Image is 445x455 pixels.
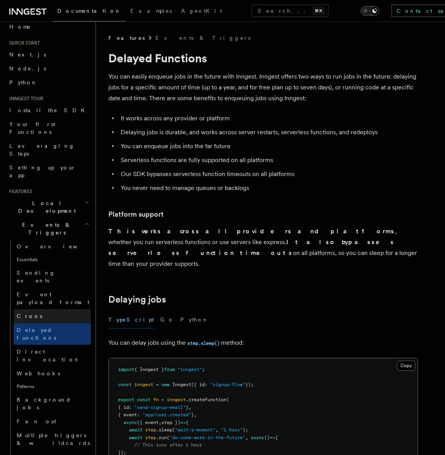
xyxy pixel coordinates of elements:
span: async [251,435,264,440]
span: Node.js [9,65,46,72]
span: await [129,435,142,440]
a: Direct invocation [14,345,91,366]
span: Event payload format [17,291,89,305]
span: inngest [134,382,153,387]
span: Features [108,34,145,42]
kbd: ⌘K [313,7,324,15]
span: inngest [167,397,186,402]
a: Sending events [14,266,91,287]
span: { [275,435,278,440]
span: Documentation [57,8,121,14]
span: Sending events [17,270,55,284]
button: Toggle dark mode [361,6,379,15]
span: fn [153,397,159,402]
span: "1 hour" [221,427,243,433]
span: , [188,405,191,410]
span: // This runs after 1 hour [134,442,202,448]
span: ( [172,427,175,433]
span: const [137,397,151,402]
span: .sleep [156,427,172,433]
button: Local Development [6,196,91,218]
button: Python [180,311,209,328]
a: Events & Triggers [156,34,250,42]
span: ; [202,367,205,372]
span: "signup-flow" [210,382,245,387]
span: async [123,420,137,425]
span: Fan out [17,418,56,424]
span: ( [226,397,229,402]
a: Overview [14,239,91,253]
span: Multiple triggers & wildcards [17,432,90,446]
span: "do-some-work-in-the-future" [169,435,245,440]
p: , whether you run serverless functions or use servers like express. on all platforms, so you can ... [108,226,418,269]
li: Our SDK bypasses serverless function timeouts on all platforms [118,169,418,180]
span: { [186,420,188,425]
li: You can enqueue jobs into the far future [118,141,418,152]
li: Delaying jobs is durable, and works across server restarts, serverless functions, and redeploys [118,127,418,138]
span: Direct invocation [17,349,80,363]
a: Multiple triggers & wildcards [14,428,91,450]
span: from [164,367,175,372]
span: Your first Functions [9,121,55,135]
span: ({ id [191,382,205,387]
span: Features [6,188,32,195]
span: AgentKit [181,8,222,14]
span: () [264,435,270,440]
span: "send-signup-email" [134,405,186,410]
span: Inngest tour [6,96,43,102]
span: export [118,397,134,402]
span: }); [245,382,253,387]
span: Install the SDK [9,107,89,113]
a: Event payload format [14,287,91,309]
h1: Delayed Functions [108,51,418,65]
span: ( [167,435,169,440]
button: Search...⌘K [252,5,329,17]
span: "wait-a-moment" [175,427,216,433]
a: Fan out [14,414,91,428]
span: { event [118,412,137,417]
strong: This works across all providers and platforms [108,227,395,235]
a: Next.js [6,48,91,62]
a: Install the SDK [6,103,91,117]
span: ); [243,427,248,433]
a: Crons [14,309,91,323]
span: step }) [161,420,180,425]
a: Delayed functions [14,323,91,345]
button: TypeScript [108,311,154,328]
span: } [186,405,188,410]
span: Inngest [172,382,191,387]
button: Copy [397,361,415,371]
span: Python [9,79,38,86]
a: Node.js [6,62,91,75]
span: Local Development [6,199,84,215]
span: = [156,382,159,387]
p: You can delay jobs using the method: [108,337,418,349]
span: = [161,397,164,402]
span: Home [9,23,31,31]
span: Leveraging Steps [9,143,75,157]
li: You never need to manage queues or backlogs [118,183,418,193]
span: , [159,420,161,425]
span: : [205,382,207,387]
span: "inngest" [178,367,202,372]
a: Your first Functions [6,117,91,139]
span: await [129,427,142,433]
a: Home [6,20,91,34]
span: Essentials [14,253,91,266]
span: { Inngest } [134,367,164,372]
a: Leveraging Steps [6,139,91,161]
span: Examples [130,8,172,14]
span: Overview [17,243,96,250]
a: Examples [126,2,176,21]
a: Delaying jobs [108,294,166,305]
span: : [137,412,140,417]
span: => [180,420,186,425]
span: step [145,427,156,433]
span: Crons [17,313,42,319]
span: } [191,412,194,417]
span: .createFunction [186,397,226,402]
span: Patterns [14,380,91,393]
span: Next.js [9,51,46,58]
button: Go [160,311,174,328]
a: Python [6,75,91,89]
